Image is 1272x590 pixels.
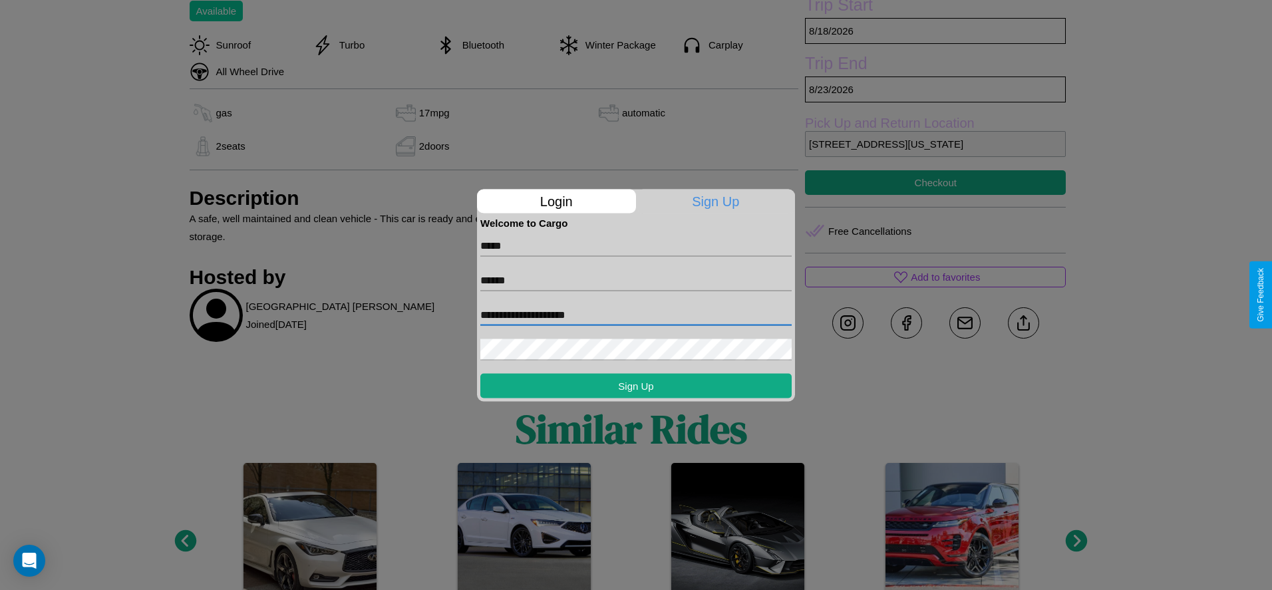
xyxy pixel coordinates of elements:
p: Sign Up [637,189,796,213]
button: Sign Up [480,373,792,398]
h4: Welcome to Cargo [480,217,792,228]
div: Open Intercom Messenger [13,545,45,577]
div: Give Feedback [1256,268,1265,322]
p: Login [477,189,636,213]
